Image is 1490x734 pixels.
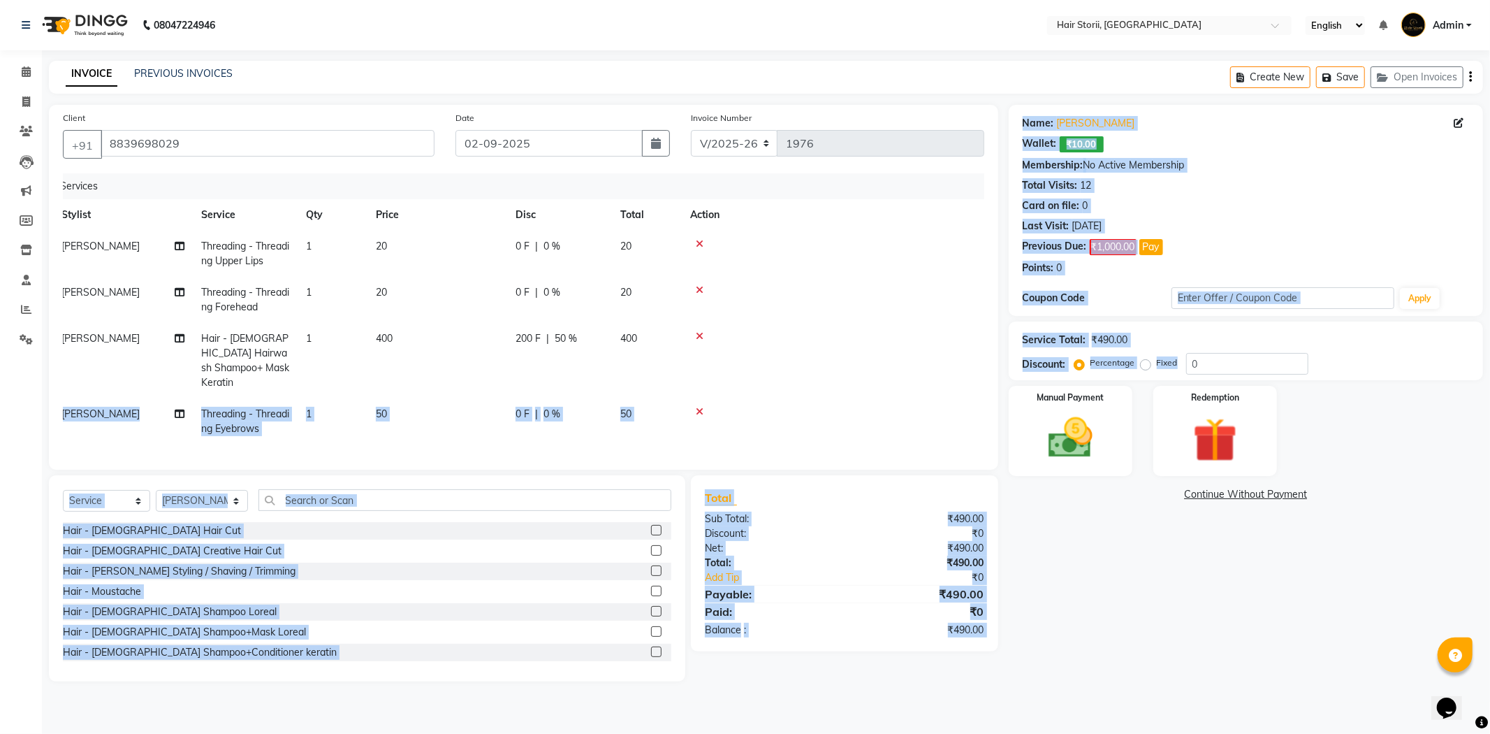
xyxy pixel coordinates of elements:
[376,240,387,252] span: 20
[1090,357,1135,369] label: Percentage
[63,130,102,159] button: +91
[1060,136,1104,152] span: ₹10.00
[63,584,141,599] div: Hair - Moustache
[306,332,312,345] font: 1
[1191,391,1239,404] label: Redemption
[972,571,984,584] font: ₹0
[193,199,298,231] th: Service
[620,286,631,298] font: 20
[682,199,974,231] th: Action
[1011,487,1480,502] a: Continue Without Payment
[972,527,984,540] font: ₹0
[694,603,845,620] div: Paid:
[947,556,984,569] font: ₹490.00
[63,544,282,559] div: Hair - [DEMOGRAPHIC_DATA] Creative Hair Cut
[694,541,845,556] div: Net:
[376,408,387,420] span: 50
[1179,412,1251,468] img: _gift.svg
[1400,288,1440,309] button: Apply
[1316,66,1365,88] button: Save
[306,286,312,298] font: 1
[1057,117,1135,129] font: [PERSON_NAME]
[1139,239,1163,255] button: Pay
[201,332,289,389] font: Hair - [DEMOGRAPHIC_DATA] Hairwash Shampoo+ Mask Keratin
[620,240,631,252] font: 20
[543,408,560,420] font: 0 %
[694,570,870,585] a: Add Tip
[694,556,845,570] div: Total:
[1157,357,1178,369] label: Fixed
[201,408,289,435] span: Threading - Threading Eyebrows
[1023,333,1086,347] div: Service Total:
[1431,678,1476,720] iframe: chat widget
[376,332,393,345] font: 400
[298,199,367,231] th: Qty
[620,408,631,420] font: 50
[72,138,93,152] font: +91
[258,489,671,511] input: Search or Scan
[1230,66,1310,88] button: Create New
[516,239,529,254] span: 0 F
[63,645,337,660] div: Hair - [DEMOGRAPHIC_DATA] Shampoo+Conditioner keratin
[66,62,117,87] a: INVOICE
[201,286,289,313] font: Threading - Threading Forehead
[61,240,140,252] font: [PERSON_NAME]
[1171,287,1395,309] input: Enter Offer / Coupon Code
[1433,18,1463,33] span: Admin
[61,286,140,298] font: [PERSON_NAME]
[63,605,277,619] div: Hair - [DEMOGRAPHIC_DATA] Shampoo Loreal
[516,332,541,345] font: 200 F
[61,408,140,420] font: [PERSON_NAME]
[516,286,529,298] font: 0 F
[1057,116,1135,131] a: [PERSON_NAME]
[694,526,845,541] div: Discount:
[694,512,845,526] div: Sub Total:
[1037,391,1104,404] label: Manual Payment
[63,564,295,579] div: Hair - [PERSON_NAME] Styling / Shaving / Trimming
[1057,261,1062,274] font: 0
[1035,412,1106,463] img: _cash.svg
[970,605,984,619] font: ₹0
[61,208,91,221] font: Stylist
[1401,13,1426,37] img: Admin
[516,408,529,420] font: 0 F
[101,130,434,157] input: Search by Name/Mobile/Email/Code
[507,199,612,231] th: Disc
[306,240,312,252] font: 1
[1023,239,1087,255] div: Previous Due:
[535,239,538,254] span: |
[620,332,637,345] font: 400
[201,240,289,267] font: Threading - Threading Upper Lips
[546,332,549,345] font: |
[60,180,98,192] font: Services
[691,112,752,124] label: Invoice Number
[455,112,474,124] label: Date
[543,239,560,254] span: 0 %
[694,623,845,638] div: Balance :
[1023,158,1469,173] div: No Active Membership
[940,587,984,601] font: ₹490.00
[535,286,538,298] font: |
[1023,199,1080,213] div: Card on file:
[61,332,140,345] font: [PERSON_NAME]
[694,586,845,603] div: Payable:
[535,408,538,420] font: |
[63,524,241,538] div: Hair - [DEMOGRAPHIC_DATA] Hair Cut
[63,113,85,123] font: Client
[1023,261,1054,275] div: Points:
[367,199,507,231] th: Price
[134,67,233,80] a: PREVIOUS INVOICES
[1023,136,1057,152] div: Wallet:
[1023,358,1066,370] font: Discount:
[154,6,215,45] b: 08047224946
[543,286,560,298] font: 0 %
[1023,178,1078,193] div: Total Visits:
[1072,219,1102,233] div: [DATE]
[1023,158,1083,173] div: Membership:
[845,512,995,526] div: ₹490.00
[1023,291,1171,305] div: Coupon Code
[1023,116,1054,131] div: Name:
[1081,178,1092,193] div: 12
[705,491,737,505] span: Total
[948,542,984,554] font: ₹490.00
